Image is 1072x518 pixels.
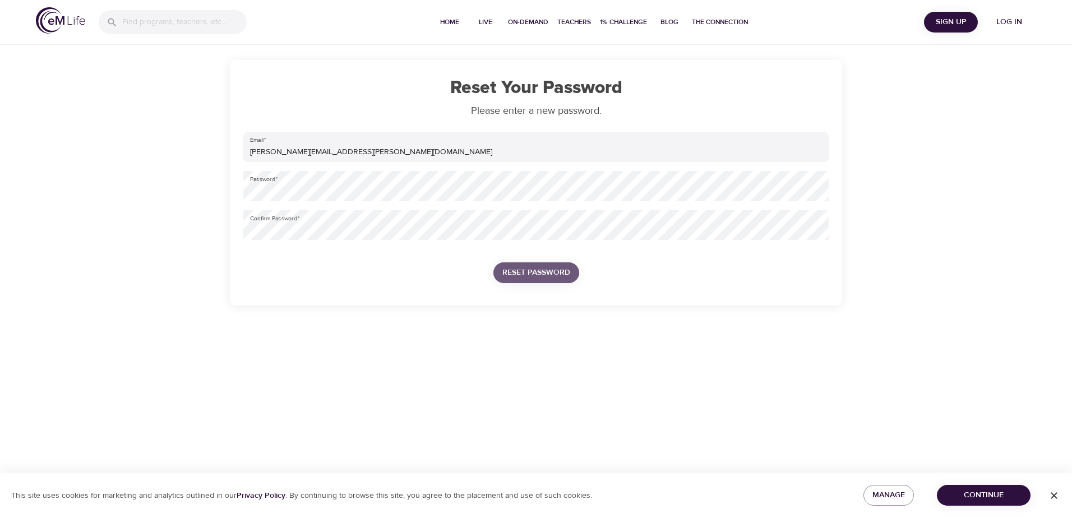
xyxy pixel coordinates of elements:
span: Live [472,16,499,28]
span: 1% Challenge [600,16,647,28]
span: Continue [946,488,1022,502]
span: The Connection [692,16,748,28]
span: On-Demand [508,16,548,28]
h1: Reset Your Password [243,78,829,99]
span: Log in [987,15,1032,29]
span: Manage [872,488,905,502]
button: Continue [937,485,1031,506]
input: Find programs, teachers, etc... [122,10,247,34]
a: Privacy Policy [237,491,285,501]
button: Reset Password [493,262,579,283]
span: Blog [656,16,683,28]
p: Please enter a new password. [243,103,829,118]
span: Reset Password [502,266,570,280]
span: Teachers [557,16,591,28]
img: logo [36,7,85,34]
button: Sign Up [924,12,978,33]
span: Home [436,16,463,28]
span: Sign Up [928,15,973,29]
button: Log in [982,12,1036,33]
button: Manage [863,485,914,506]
